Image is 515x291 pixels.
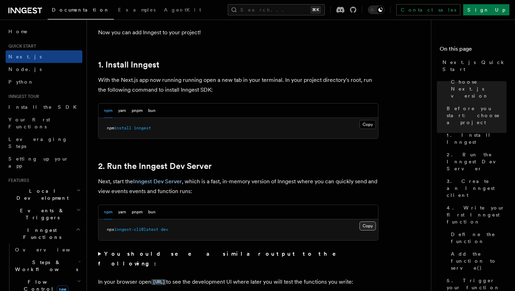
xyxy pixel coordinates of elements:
button: bun [148,205,156,219]
span: Add the function to serve() [451,250,507,271]
a: Inngest Dev Server [133,178,182,185]
span: Choose Next.js version [451,78,507,99]
span: Features [6,178,29,183]
button: Copy [359,120,376,129]
span: npx [107,227,114,232]
span: 2. Run the Inngest Dev Server [447,151,507,172]
button: Search...⌘K [228,4,325,15]
a: Overview [12,243,82,256]
a: Choose Next.js version [448,76,507,102]
a: Next.js Quick Start [440,56,507,76]
span: Before you start: choose a project [447,105,507,126]
span: 3. Create an Inngest client [447,178,507,199]
span: Overview [15,247,87,253]
span: Setting up your app [8,156,69,169]
a: Next.js [6,50,82,63]
a: Define the function [448,228,507,248]
span: 1. Install Inngest [447,132,507,145]
p: Next, start the , which is a fast, in-memory version of Inngest where you can quickly send and vi... [98,177,378,196]
span: inngest-cli@latest [114,227,158,232]
span: Examples [118,7,156,13]
span: inngest [134,126,151,130]
a: Before you start: choose a project [444,102,507,129]
button: yarn [118,104,126,118]
a: 3. Create an Inngest client [444,175,507,201]
span: AgentKit [164,7,201,13]
span: Install the SDK [8,104,81,110]
button: Local Development [6,185,82,204]
span: Steps & Workflows [12,259,78,273]
button: npm [104,104,112,118]
span: Quick start [6,43,36,49]
kbd: ⌘K [311,6,321,13]
a: 1. Install Inngest [98,60,159,70]
h4: On this page [440,45,507,56]
button: Toggle dark mode [368,6,385,14]
span: Events & Triggers [6,207,76,221]
a: 4. Write your first Inngest function [444,201,507,228]
button: Steps & Workflows [12,256,82,276]
span: Leveraging Steps [8,136,68,149]
a: Install the SDK [6,101,82,113]
p: With the Next.js app now running running open a new tab in your terminal. In your project directo... [98,75,378,95]
span: Home [8,28,28,35]
span: install [114,126,131,130]
button: yarn [118,205,126,219]
span: Inngest Functions [6,227,76,241]
a: Examples [114,2,160,19]
span: 4. Write your first Inngest function [447,204,507,225]
a: Sign Up [463,4,509,15]
span: Local Development [6,187,76,201]
span: Node.js [8,66,42,72]
a: 2. Run the Inngest Dev Server [98,161,212,171]
a: 2. Run the Inngest Dev Server [444,148,507,175]
a: Your first Functions [6,113,82,133]
a: AgentKit [160,2,205,19]
p: Now you can add Inngest to your project! [98,28,378,37]
span: Your first Functions [8,117,50,129]
a: Leveraging Steps [6,133,82,152]
strong: You should see a similar output to the following: [98,250,346,267]
p: In your browser open to see the development UI where later you will test the functions you write: [98,277,378,287]
button: pnpm [132,104,143,118]
span: Next.js [8,54,42,59]
a: Add the function to serve() [448,248,507,274]
button: Inngest Functions [6,224,82,243]
a: 1. Install Inngest [444,129,507,148]
a: Setting up your app [6,152,82,172]
span: Define the function [451,231,507,245]
span: Next.js Quick Start [442,59,507,73]
summary: You should see a similar output to the following: [98,249,378,269]
a: Python [6,76,82,88]
span: Inngest tour [6,94,39,99]
a: Contact sales [396,4,460,15]
a: Documentation [48,2,114,20]
button: npm [104,205,112,219]
span: Documentation [52,7,110,13]
button: Events & Triggers [6,204,82,224]
button: Copy [359,221,376,230]
a: Node.js [6,63,82,76]
a: Home [6,25,82,38]
a: [URL] [151,278,166,285]
span: dev [161,227,168,232]
span: Python [8,79,34,85]
button: bun [148,104,156,118]
button: pnpm [132,205,143,219]
span: npm [107,126,114,130]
